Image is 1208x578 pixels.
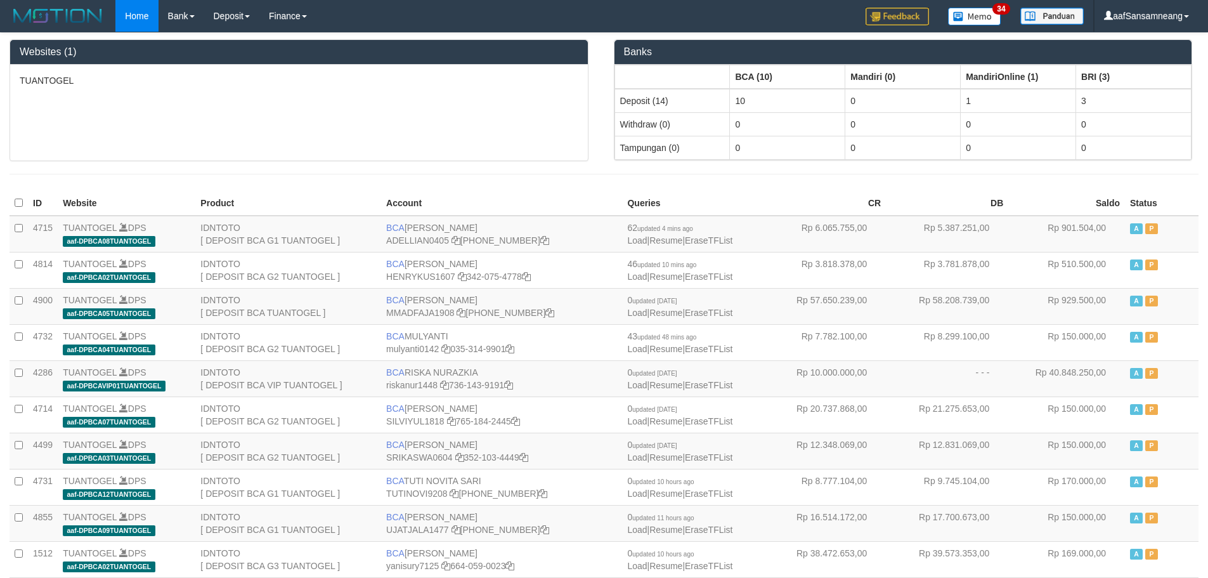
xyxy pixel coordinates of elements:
a: HENRYKUS1607 [386,272,455,282]
th: CR [763,191,886,216]
th: DB [886,191,1008,216]
td: [PERSON_NAME] [PHONE_NUMBER] [381,216,622,253]
th: Account [381,191,622,216]
span: aaf-DPBCA02TUANTOGEL [63,562,155,572]
td: Rp 150.000,00 [1008,397,1125,433]
a: Copy 5665095298 to clipboard [538,489,547,499]
td: Rp 7.782.100,00 [763,324,886,360]
td: Rp 12.348.069,00 [763,433,886,469]
a: Load [627,416,647,426]
span: Active [1130,549,1143,560]
td: Rp 150.000,00 [1008,505,1125,541]
h3: Banks [624,46,1183,58]
th: Product [195,191,381,216]
span: BCA [386,367,405,378]
th: Group: activate to sort column ascending [730,65,845,89]
td: 0 [845,136,961,159]
td: 4900 [28,288,58,324]
span: Paused [1145,549,1158,560]
span: updated 4 mins ago [637,225,693,232]
a: riskanur1448 [386,380,438,390]
a: Resume [649,235,682,246]
p: TUANTOGEL [20,74,578,87]
span: updated [DATE] [632,442,677,449]
td: 4714 [28,397,58,433]
img: MOTION_logo.png [10,6,106,25]
td: DPS [58,324,195,360]
a: Resume [649,308,682,318]
td: IDNTOTO [ DEPOSIT BCA G2 TUANTOGEL ] [195,324,381,360]
td: 0 [961,112,1076,136]
a: Resume [649,416,682,426]
td: Deposit (14) [614,89,730,113]
span: | | [627,295,732,318]
span: Active [1130,513,1143,523]
span: 0 [627,440,677,450]
span: updated [DATE] [632,298,677,305]
td: Rp 170.000,00 [1008,469,1125,505]
th: Group: activate to sort column ascending [614,65,730,89]
span: Paused [1145,404,1158,415]
a: Copy mulyanti0142 to clipboard [441,344,450,354]
td: Rp 901.504,00 [1008,216,1125,253]
a: TUANTOGEL [63,512,117,522]
span: | | [627,331,732,354]
a: Load [627,272,647,282]
td: 4731 [28,469,58,505]
a: Copy UJATJALA1477 to clipboard [451,525,460,535]
span: updated 48 mins ago [637,334,696,341]
a: Copy MMADFAJA1908 to clipboard [457,308,465,318]
a: Resume [649,452,682,463]
span: BCA [386,512,405,522]
td: 10 [730,89,845,113]
td: DPS [58,541,195,577]
td: Rp 6.065.755,00 [763,216,886,253]
td: IDNTOTO [ DEPOSIT BCA VIP TUANTOGEL ] [195,360,381,397]
td: Rp 40.848.250,00 [1008,360,1125,397]
a: mulyanti0142 [386,344,439,354]
td: Rp 5.387.251,00 [886,216,1008,253]
span: updated 11 hours ago [632,515,694,522]
td: 0 [1076,112,1192,136]
td: IDNTOTO [ DEPOSIT BCA G2 TUANTOGEL ] [195,433,381,469]
td: [PERSON_NAME] [PHONE_NUMBER] [381,505,622,541]
a: TUANTOGEL [63,367,117,378]
a: Load [627,561,647,571]
td: 3 [1076,89,1192,113]
td: 0 [730,112,845,136]
h3: Websites (1) [20,46,578,58]
th: Group: activate to sort column ascending [1076,65,1192,89]
a: Copy 5655032115 to clipboard [540,235,549,246]
a: Copy 7651842445 to clipboard [511,416,520,426]
td: 4814 [28,252,58,288]
th: Group: activate to sort column ascending [845,65,961,89]
a: Copy yanisury7125 to clipboard [441,561,450,571]
a: Copy 7361439191 to clipboard [504,380,513,390]
span: BCA [386,223,405,233]
a: Copy 4062282031 to clipboard [545,308,554,318]
td: [PERSON_NAME] 342-075-4778 [381,252,622,288]
a: Copy HENRYKUS1607 to clipboard [458,272,467,282]
span: updated 10 hours ago [632,551,694,558]
span: BCA [386,331,405,341]
a: EraseTFList [685,561,732,571]
a: Copy TUTINOVI9208 to clipboard [450,489,458,499]
td: Rp 39.573.353,00 [886,541,1008,577]
td: Rp 150.000,00 [1008,433,1125,469]
a: EraseTFList [685,489,732,499]
span: BCA [386,440,405,450]
span: aaf-DPBCA05TUANTOGEL [63,308,155,319]
a: Copy SRIKASWA0604 to clipboard [455,452,464,463]
a: TUANTOGEL [63,223,117,233]
td: DPS [58,397,195,433]
span: BCA [386,295,405,305]
span: Active [1130,404,1143,415]
a: Copy 4062238953 to clipboard [540,525,549,535]
td: Rp 10.000.000,00 [763,360,886,397]
a: Load [627,235,647,246]
a: Copy 3420754778 to clipboard [522,272,531,282]
a: EraseTFList [685,380,732,390]
a: TUANTOGEL [63,476,117,486]
a: EraseTFList [685,416,732,426]
a: TUANTOGEL [63,331,117,341]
